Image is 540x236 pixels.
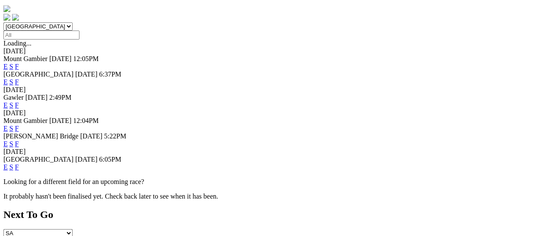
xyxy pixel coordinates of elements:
[3,5,10,12] img: logo-grsa-white.png
[15,125,19,132] a: F
[3,47,537,55] div: [DATE]
[3,40,31,47] span: Loading...
[9,101,13,109] a: S
[9,78,13,86] a: S
[3,31,79,40] input: Select date
[80,132,103,140] span: [DATE]
[49,117,72,124] span: [DATE]
[75,70,98,78] span: [DATE]
[15,63,19,70] a: F
[104,132,126,140] span: 5:22PM
[3,132,79,140] span: [PERSON_NAME] Bridge
[3,94,24,101] span: Gawler
[3,193,218,200] partial: It probably hasn't been finalised yet. Check back later to see when it has been.
[3,148,537,156] div: [DATE]
[3,101,8,109] a: E
[25,94,48,101] span: [DATE]
[49,55,72,62] span: [DATE]
[9,163,13,171] a: S
[99,156,122,163] span: 6:05PM
[3,125,8,132] a: E
[3,70,73,78] span: [GEOGRAPHIC_DATA]
[75,156,98,163] span: [DATE]
[3,78,8,86] a: E
[73,117,99,124] span: 12:04PM
[15,163,19,171] a: F
[3,63,8,70] a: E
[15,140,19,147] a: F
[15,78,19,86] a: F
[99,70,122,78] span: 6:37PM
[3,209,537,221] h2: Next To Go
[15,101,19,109] a: F
[73,55,99,62] span: 12:05PM
[12,14,19,21] img: twitter.svg
[9,140,13,147] a: S
[3,117,48,124] span: Mount Gambier
[3,156,73,163] span: [GEOGRAPHIC_DATA]
[9,63,13,70] a: S
[3,86,537,94] div: [DATE]
[3,14,10,21] img: facebook.svg
[3,109,537,117] div: [DATE]
[3,178,537,186] p: Looking for a different field for an upcoming race?
[3,140,8,147] a: E
[3,55,48,62] span: Mount Gambier
[49,94,72,101] span: 2:49PM
[9,125,13,132] a: S
[3,163,8,171] a: E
